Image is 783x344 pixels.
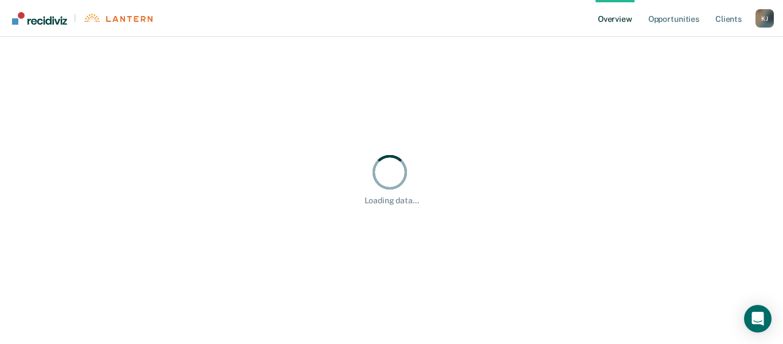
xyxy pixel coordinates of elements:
div: K J [755,9,774,28]
button: Profile dropdown button [755,9,774,28]
span: | [67,13,83,23]
div: Open Intercom Messenger [744,305,772,333]
div: Loading data... [365,196,419,206]
img: Recidiviz [12,12,67,25]
img: Lantern [83,14,152,22]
